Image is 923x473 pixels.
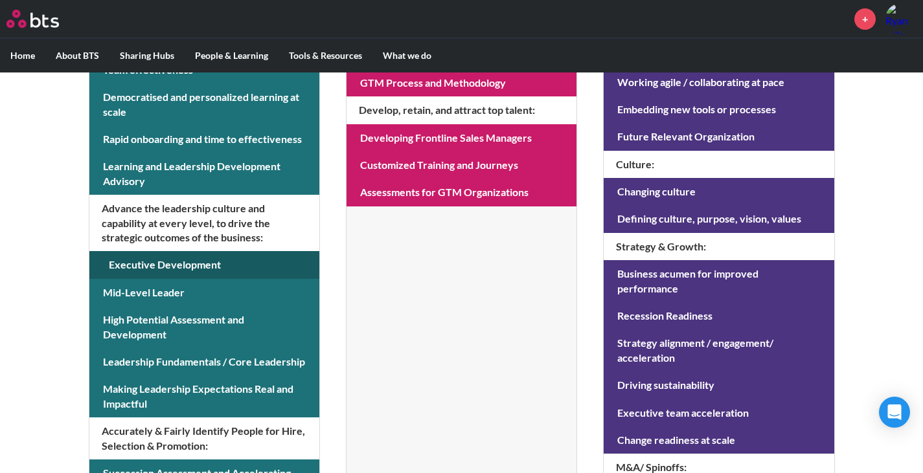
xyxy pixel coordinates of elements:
[879,397,910,428] div: Open Intercom Messenger
[347,96,576,124] h4: Develop, retain, and attract top talent :
[885,3,917,34] a: Profile
[604,233,834,260] h4: Strategy & Growth :
[89,195,319,251] h4: Advance the leadership culture and capability at every level, to drive the strategic outcomes of ...
[45,39,109,72] label: About BTS
[279,39,372,72] label: Tools & Resources
[109,39,185,72] label: Sharing Hubs
[6,10,59,28] img: BTS Logo
[604,151,834,178] h4: Culture :
[885,3,917,34] img: Ryan Stiles
[372,39,442,72] label: What we do
[854,8,876,30] a: +
[185,39,279,72] label: People & Learning
[89,417,319,459] h4: Accurately & Fairly Identify People for Hire, Selection & Promotion :
[6,10,83,28] a: Go home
